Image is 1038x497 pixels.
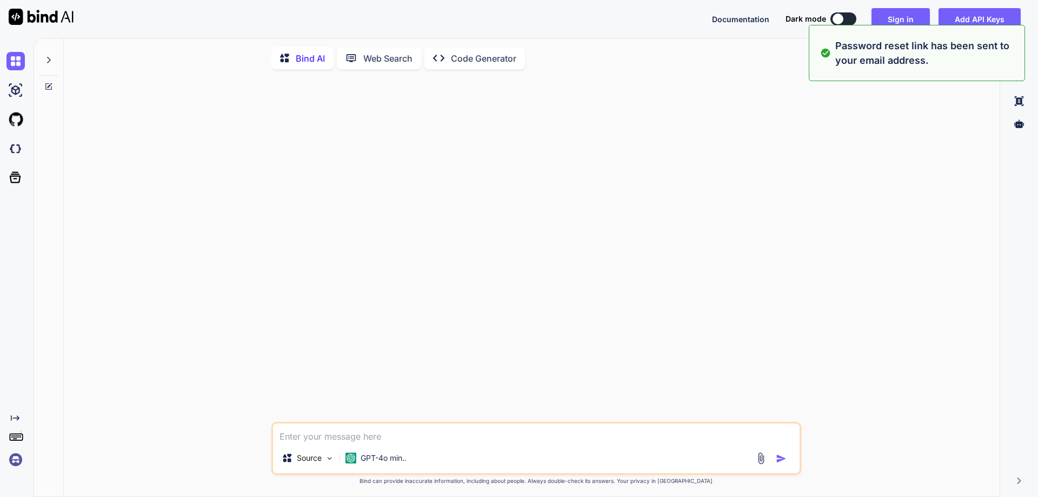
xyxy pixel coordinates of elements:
[755,452,767,465] img: attachment
[776,453,787,464] img: icon
[6,110,25,129] img: githubLight
[297,453,322,463] p: Source
[6,140,25,158] img: darkCloudIdeIcon
[363,52,412,65] p: Web Search
[325,454,334,463] img: Pick Models
[345,453,356,463] img: GPT-4o mini
[939,8,1021,30] button: Add API Keys
[451,52,516,65] p: Code Generator
[9,9,74,25] img: Bind AI
[361,453,407,463] p: GPT-4o min..
[786,14,826,24] span: Dark mode
[712,14,769,25] button: Documentation
[296,52,325,65] p: Bind AI
[271,477,801,485] p: Bind can provide inaccurate information, including about people. Always double-check its answers....
[6,52,25,70] img: chat
[6,81,25,100] img: ai-studio
[820,38,831,68] img: alert
[871,8,930,30] button: Sign in
[835,38,1018,68] p: Password reset link has been sent to your email address.
[6,450,25,469] img: signin
[712,15,769,24] span: Documentation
